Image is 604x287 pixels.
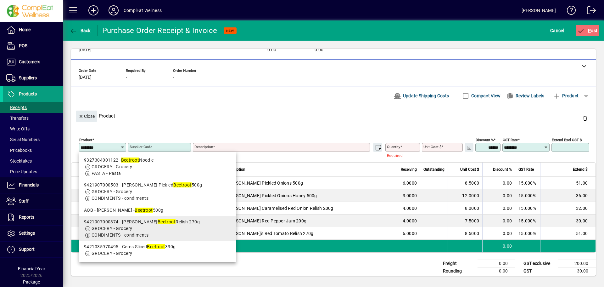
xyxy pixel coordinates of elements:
span: Update Shipping Costs [394,91,449,101]
div: 9421035970495 - Ceres Sliced 330g [84,244,231,250]
td: 0.00 [482,215,515,227]
a: Pricebooks [3,145,63,156]
span: Package [23,279,40,284]
a: Customers [3,54,63,70]
button: Close [76,111,97,122]
td: GST [520,267,558,275]
span: ost [577,28,598,33]
span: Receiving [401,166,417,173]
span: - [126,75,127,80]
td: 51.00 [540,227,596,240]
div: 720516025747 - Splits - 130g [84,262,231,268]
div: 9421907000374 - [PERSON_NAME] Relish 270g [84,219,231,225]
span: POS [19,43,27,48]
mat-label: GST rate [503,138,518,142]
td: 0.00 [482,177,515,189]
span: 6.0000 [403,230,417,237]
mat-label: Supplier Code [130,145,152,149]
span: Review Labels [506,91,544,101]
button: Review Labels [504,90,547,101]
div: Purchase Order Receipt & Invoice [102,26,217,36]
span: Reports [19,215,34,220]
span: GROCERY - Grocery [92,164,132,169]
a: Suppliers [3,70,63,86]
td: GST inclusive [520,275,558,283]
span: 4.0000 [403,218,417,224]
a: Serial Numbers [3,134,63,145]
span: [DATE] [79,48,92,53]
span: 8.0000 [465,205,479,211]
td: 30.00 [558,267,596,275]
span: Financials [19,182,39,187]
span: 4.0000 [403,205,417,211]
span: Discount % [493,166,512,173]
mat-option: 9421035970495 - Ceres Sliced Beetroot 330g [79,241,236,259]
button: Profile [103,5,124,16]
span: Close [78,111,95,122]
mat-label: Quantity [387,145,400,149]
em: Beetroot [158,219,176,224]
span: Staff [19,198,29,204]
span: Outstanding [423,166,445,173]
mat-label: Unit Cost $ [423,145,441,149]
span: Settings [19,231,35,236]
span: Support [19,247,35,252]
button: Add [83,5,103,16]
span: 12.0000 [462,192,479,199]
td: 15.000% [515,177,540,189]
a: Staff [3,193,63,209]
div: 9327304001122 - Noodle [84,157,231,164]
mat-option: 720516025747 - Splits - Beetroot 130g [79,259,236,278]
td: 36.00 [540,189,596,202]
span: Extend $ [573,166,588,173]
div: [PERSON_NAME] [522,5,556,15]
span: - [173,75,174,80]
td: [PERSON_NAME] Red Pepper Jam 200g [223,215,395,227]
span: - [220,48,221,53]
td: 15.000% [515,189,540,202]
a: Receipts [3,102,63,113]
span: Unit Cost $ [460,166,479,173]
span: - [126,48,127,53]
mat-option: AOB - Amalia - Beetroot 500g [79,204,236,216]
td: 0.00 [482,240,515,252]
a: Settings [3,226,63,241]
td: 15.000% [515,202,540,215]
td: [PERSON_NAME] Pickled Onions Honey 500g [223,189,395,202]
span: GROCERY - Grocery [92,226,132,231]
a: Logout [582,1,596,22]
mat-label: Description [194,145,213,149]
a: Reports [3,210,63,225]
td: 0.00 [482,227,515,240]
a: Home [3,22,63,38]
span: PASTA - Pasta [92,171,121,176]
span: Transfers [6,116,29,121]
span: Products [19,91,37,96]
em: Beetroot [135,208,153,213]
span: GST Rate [518,166,534,173]
span: Cancel [550,26,564,36]
div: 9421907000503 - [PERSON_NAME] Pickled 500g [84,182,231,188]
span: Serial Numbers [6,137,40,142]
a: Knowledge Base [562,1,576,22]
span: 0.00 [267,48,276,53]
mat-option: 9421907000503 - Robbies Pickled Beetroot 500g [79,179,236,204]
span: Financial Year [18,266,45,271]
span: [DATE] [79,75,92,80]
span: CONDIMENTS - condiments [92,232,148,238]
span: Write Offs [6,126,30,131]
td: 51.00 [540,177,596,189]
em: Beetroot [121,158,139,163]
td: 230.00 [558,275,596,283]
span: Customers [19,59,40,64]
a: Financials [3,177,63,193]
button: Cancel [549,25,566,36]
span: 0.00 [315,48,323,53]
td: 32.00 [540,202,596,215]
span: Price Updates [6,169,37,174]
span: CONDIMENTS - condiments [92,196,148,201]
div: AOB - [PERSON_NAME] - 500g [84,207,231,214]
span: Suppliers [19,75,37,80]
em: Beetroot [173,182,192,187]
span: NEW [226,29,234,33]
